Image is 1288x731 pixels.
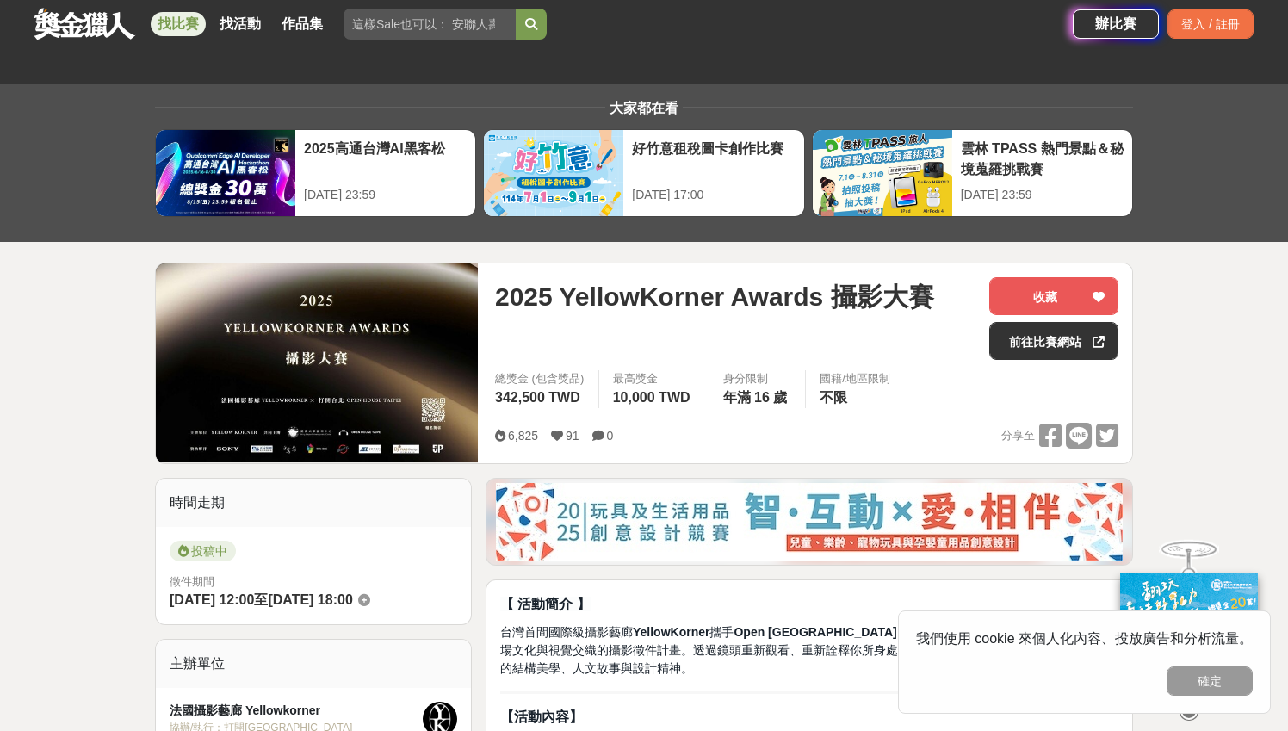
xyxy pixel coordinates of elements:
a: 好竹意租稅圖卡創作比賽[DATE] 17:00 [483,129,804,217]
span: 至 [254,592,268,607]
a: 雲林 TPASS 熱門景點＆秘境蒐羅挑戰賽[DATE] 23:59 [812,129,1133,217]
div: [DATE] 23:59 [304,186,467,204]
div: 國籍/地區限制 [820,370,890,387]
a: 找活動 [213,12,268,36]
span: [DATE] 12:00 [170,592,254,607]
div: 主辦單位 [156,640,471,688]
a: 找比賽 [151,12,206,36]
div: 2025高通台灣AI黑客松 [304,139,467,177]
strong: 】 [569,709,583,724]
div: 雲林 TPASS 熱門景點＆秘境蒐羅挑戰賽 [961,139,1124,177]
span: 342,500 TWD [495,390,580,405]
span: 我們使用 cookie 來個人化內容、投放廣告和分析流量。 [916,631,1253,646]
span: 分享至 [1001,423,1035,449]
a: 2025高通台灣AI黑客松[DATE] 23:59 [155,129,476,217]
span: 0 [607,429,614,443]
span: 年滿 16 歲 [723,390,788,405]
button: 確定 [1167,666,1253,696]
button: 收藏 [989,277,1118,315]
img: d4b53da7-80d9-4dd2-ac75-b85943ec9b32.jpg [496,483,1123,561]
a: 前往比賽網站 [989,322,1118,360]
span: 最高獎金 [613,370,695,387]
input: 這樣Sale也可以： 安聯人壽創意銷售法募集 [344,9,516,40]
div: 身分限制 [723,370,792,387]
img: Cover Image [156,263,478,462]
span: 台灣首間國際級攝影藝廊 攜手 ，邀請熱愛建築與影像創作的你，參與一場文化與視覺交織的攝影徵件計畫。透過鏡頭重新觀看、重新詮釋你所身處的城市空間，記錄那些構築台灣城市風貌的結構美學、人文故事與設計精神。 [500,625,1115,675]
strong: Open [GEOGRAPHIC_DATA] [734,625,896,639]
a: 作品集 [275,12,330,36]
div: [DATE] 17:00 [632,186,795,204]
div: 登入 / 註冊 [1167,9,1254,39]
span: 2025 YellowKorner Awards 攝影大賽 [495,277,934,316]
strong: 【 [500,709,514,724]
span: 徵件期間 [170,575,214,588]
img: c171a689-fb2c-43c6-a33c-e56b1f4b2190.jpg [1120,573,1258,688]
span: 6,825 [508,429,538,443]
strong: 活動內容 [514,709,569,724]
div: 法國攝影藝廊 Yellowkorner [170,702,423,720]
div: 好竹意租稅圖卡創作比賽 [632,139,795,177]
span: [DATE] 18:00 [268,592,352,607]
div: 時間走期 [156,479,471,527]
span: 91 [566,429,579,443]
a: 辦比賽 [1073,9,1159,39]
span: 大家都在看 [605,101,683,115]
strong: YellowKorner [633,625,709,639]
div: [DATE] 23:59 [961,186,1124,204]
span: 投稿中 [170,541,236,561]
strong: 【 活動簡介 】 [500,597,591,611]
span: 10,000 TWD [613,390,690,405]
span: 不限 [820,390,847,405]
span: 總獎金 (包含獎品) [495,370,585,387]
